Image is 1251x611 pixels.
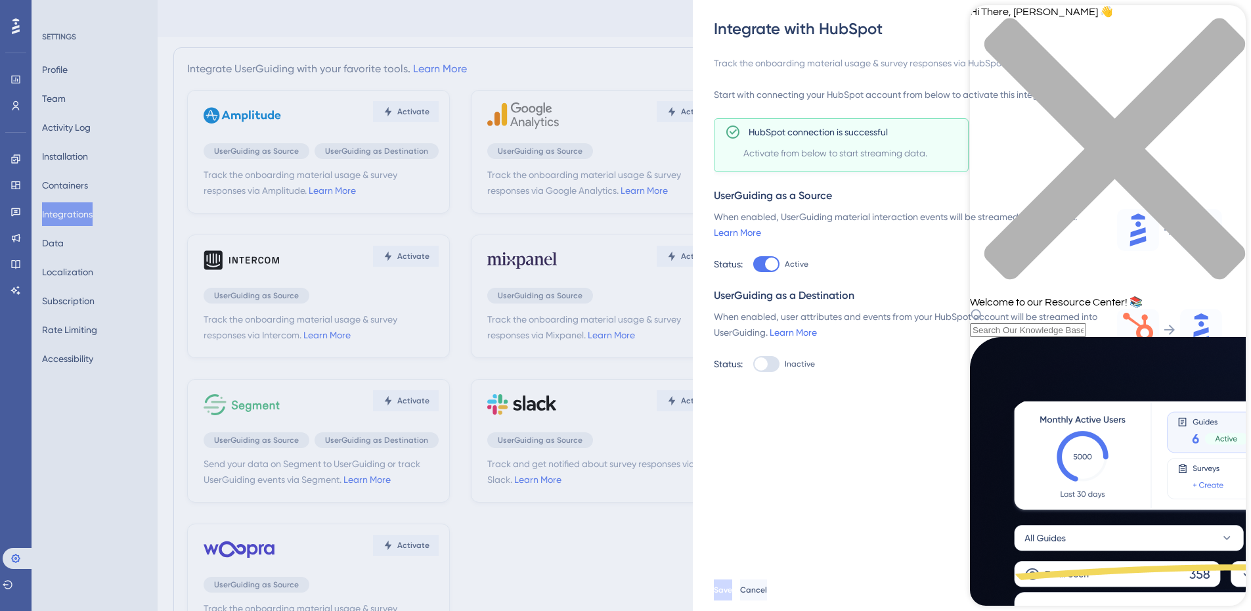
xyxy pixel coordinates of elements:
[714,256,743,272] div: Status:
[785,359,815,369] span: Inactive
[4,4,35,35] button: Open AI Assistant Launcher
[714,209,1101,240] div: When enabled, UserGuiding material interaction events will be streamed into HubSpot.
[714,87,1222,102] div: Start with connecting your HubSpot account from below to activate this integration.
[743,145,963,161] span: Activate from below to start streaming data.
[785,259,808,269] span: Active
[714,579,732,600] button: Save
[749,124,888,140] span: HubSpot connection is successful
[714,55,1222,71] div: Track the onboarding material usage & survey responses via HubSpot.
[714,309,1101,340] div: When enabled, user attributes and events from your HubSpot account will be streamed into UserGuid...
[740,579,767,600] button: Cancel
[714,356,743,372] div: Status:
[714,585,732,595] span: Save
[740,585,767,595] span: Cancel
[31,3,82,19] span: Need Help?
[714,18,1233,39] div: Integrate with HubSpot
[770,327,817,338] a: Learn More
[714,288,1222,304] div: UserGuiding as a Destination
[714,188,1222,204] div: UserGuiding as a Source
[8,8,32,32] img: launcher-image-alternative-text
[714,227,761,238] a: Learn More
